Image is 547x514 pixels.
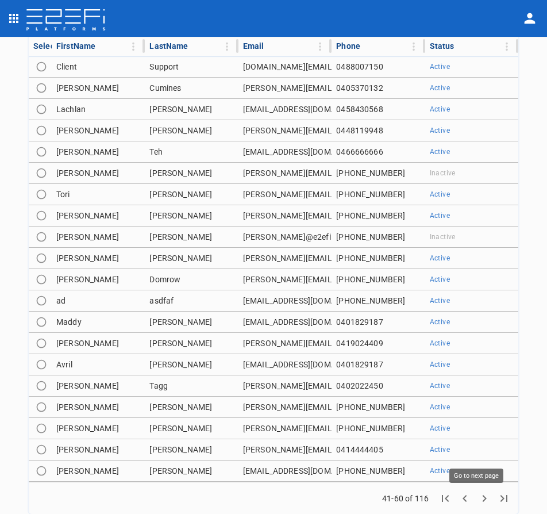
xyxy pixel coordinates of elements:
td: 0402022450 [332,375,425,396]
td: [EMAIL_ADDRESS][DOMAIN_NAME] [238,312,332,332]
td: [PERSON_NAME][EMAIL_ADDRESS][DOMAIN_NAME] [238,418,332,439]
span: Toggle select row [33,208,49,224]
td: [PERSON_NAME] [52,163,145,183]
div: Status [430,39,454,53]
td: [PERSON_NAME][EMAIL_ADDRESS][PERSON_NAME][DOMAIN_NAME] [238,184,332,205]
button: Column Actions [124,37,142,56]
td: [PERSON_NAME][EMAIL_ADDRESS][DOMAIN_NAME] [238,333,332,354]
td: [PERSON_NAME] [52,120,145,141]
span: Active [430,190,450,198]
td: 0458430568 [332,99,425,120]
td: [PERSON_NAME] [52,375,145,396]
td: Cumines [145,78,238,98]
td: [PHONE_NUMBER] [332,205,425,226]
span: Toggle select row [33,229,49,245]
span: Active [430,467,450,475]
span: Active [430,63,450,71]
span: Go to last page [494,493,514,504]
td: [EMAIL_ADDRESS][DOMAIN_NAME] [238,141,332,162]
span: Toggle select row [33,420,49,436]
td: [EMAIL_ADDRESS][DOMAIN_NAME] [238,99,332,120]
button: Go to next page [475,489,494,508]
td: Client [52,56,145,77]
span: Active [430,382,450,390]
td: [PERSON_NAME] [52,227,145,247]
td: ad [52,290,145,311]
td: [PERSON_NAME][EMAIL_ADDRESS][PERSON_NAME][DOMAIN_NAME] [238,163,332,183]
td: [PERSON_NAME]@e2efi.com.disabled [238,227,332,247]
td: [EMAIL_ADDRESS][DOMAIN_NAME] [238,290,332,311]
button: Column Actions [218,37,236,56]
td: [PHONE_NUMBER] [332,163,425,183]
td: 0414444405 [332,439,425,460]
span: Toggle select row [33,399,49,415]
td: Tagg [145,375,238,396]
span: Toggle select row [33,293,49,309]
td: [PERSON_NAME][EMAIL_ADDRESS][PERSON_NAME][DOMAIN_NAME] [238,397,332,417]
td: [PERSON_NAME][EMAIL_ADDRESS][PERSON_NAME][DOMAIN_NAME] [238,120,332,141]
td: [PERSON_NAME] [145,205,238,226]
span: Toggle select row [33,80,49,96]
button: Go to last page [494,489,514,508]
td: [PERSON_NAME] [145,461,238,481]
td: [PERSON_NAME] [52,418,145,439]
td: [PHONE_NUMBER] [332,461,425,481]
span: Active [430,360,450,369]
td: [PERSON_NAME] [145,163,238,183]
span: Active [430,424,450,432]
td: [PERSON_NAME] [52,78,145,98]
td: [PERSON_NAME][EMAIL_ADDRESS][DOMAIN_NAME] [238,248,332,268]
td: [PHONE_NUMBER] [332,248,425,268]
span: Toggle select row [33,356,49,373]
td: asdfaf [145,290,238,311]
td: Maddy [52,312,145,332]
td: Support [145,56,238,77]
span: Toggle select row [33,442,49,458]
td: 0401829187 [332,354,425,375]
td: Tori [52,184,145,205]
span: Active [430,105,450,113]
td: [PERSON_NAME] [52,333,145,354]
span: Toggle select row [33,186,49,202]
td: [PERSON_NAME] [145,99,238,120]
div: Phone [336,39,360,53]
span: Toggle select row [33,463,49,479]
div: Select [33,39,57,53]
span: Active [430,148,450,156]
span: Active [430,275,450,283]
span: Toggle select row [33,122,49,139]
td: [PERSON_NAME] [145,184,238,205]
td: [PHONE_NUMBER] [332,184,425,205]
button: Column Actions [311,37,329,56]
td: [EMAIL_ADDRESS][DOMAIN_NAME] [238,461,332,481]
td: [DOMAIN_NAME][EMAIL_ADDRESS][DOMAIN_NAME] [238,56,332,77]
td: [PERSON_NAME] [145,227,238,247]
span: Toggle select row [33,165,49,181]
td: [PERSON_NAME] [52,397,145,417]
span: Toggle select row [33,250,49,266]
span: Toggle select row [33,314,49,330]
div: LastName [149,39,188,53]
span: Toggle select row [33,144,49,160]
td: [PERSON_NAME] [145,120,238,141]
td: [PERSON_NAME] [145,312,238,332]
td: 0488007150 [332,56,425,77]
div: FirstName [56,39,95,53]
td: 0448119948 [332,120,425,141]
span: Active [430,84,450,92]
td: [PERSON_NAME][EMAIL_ADDRESS][DOMAIN_NAME] [238,269,332,290]
span: Active [430,254,450,262]
td: Domrow [145,269,238,290]
td: [PERSON_NAME] [52,461,145,481]
span: Active [430,446,450,454]
td: [PERSON_NAME][EMAIL_ADDRESS][DOMAIN_NAME] [238,78,332,98]
span: 41-60 of 116 [382,493,429,504]
td: Teh [145,141,238,162]
span: Active [430,297,450,305]
td: Lachlan [52,99,145,120]
span: Toggle select row [33,271,49,287]
span: Active [430,318,450,326]
span: Toggle select row [33,378,49,394]
td: [PERSON_NAME] [145,248,238,268]
span: Active [430,403,450,411]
